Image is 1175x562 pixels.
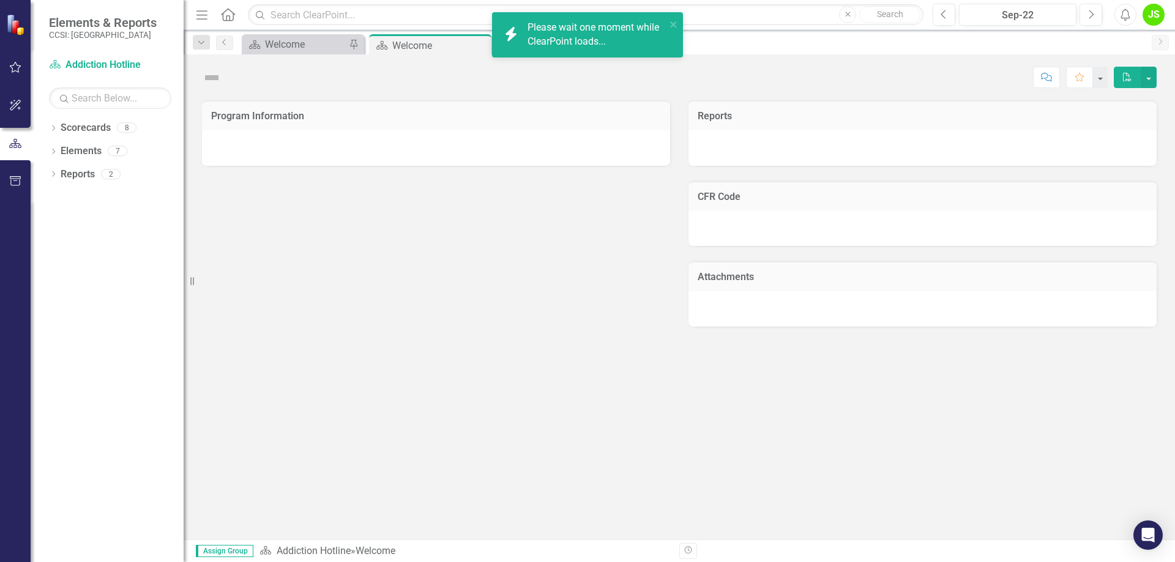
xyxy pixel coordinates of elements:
[211,111,661,122] h3: Program Information
[49,15,157,30] span: Elements & Reports
[61,121,111,135] a: Scorecards
[6,14,28,35] img: ClearPoint Strategy
[245,37,346,52] a: Welcome
[202,68,222,87] img: Not Defined
[61,144,102,158] a: Elements
[1143,4,1165,26] button: JS
[196,545,253,557] span: Assign Group
[61,168,95,182] a: Reports
[108,146,127,157] div: 7
[698,272,1147,283] h3: Attachments
[698,111,1147,122] h3: Reports
[117,123,136,133] div: 8
[959,4,1076,26] button: Sep-22
[859,6,920,23] button: Search
[49,58,171,72] a: Addiction Hotline
[392,38,488,53] div: Welcome
[248,4,923,26] input: Search ClearPoint...
[356,545,395,556] div: Welcome
[1133,520,1163,550] div: Open Intercom Messenger
[963,8,1072,23] div: Sep-22
[670,17,678,31] button: close
[49,30,157,40] small: CCSI: [GEOGRAPHIC_DATA]
[528,21,666,49] div: Please wait one moment while ClearPoint loads...
[259,544,670,558] div: »
[101,169,121,179] div: 2
[877,9,903,19] span: Search
[265,37,346,52] div: Welcome
[49,87,171,109] input: Search Below...
[277,545,351,556] a: Addiction Hotline
[698,191,1147,202] h3: CFR Code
